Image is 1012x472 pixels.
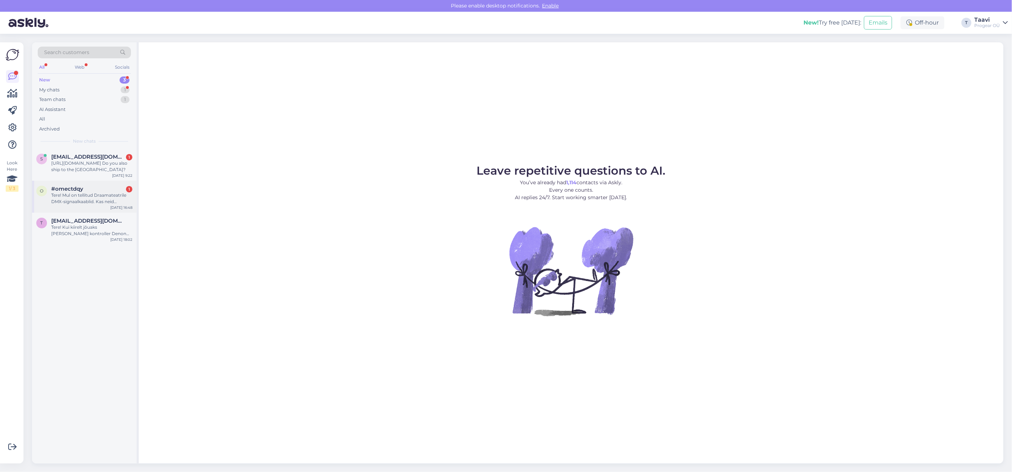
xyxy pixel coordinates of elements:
[864,16,892,30] button: Emails
[121,86,130,94] div: 1
[40,188,43,193] span: o
[74,63,86,72] div: Web
[974,17,1008,28] a: TaaviProgear OÜ
[51,224,132,237] div: Tere! Kui kiirelt jõuaks [PERSON_NAME] kontroller Denon SC LIVE 4?
[39,96,65,103] div: Team chats
[112,173,132,178] div: [DATE] 9:22
[126,186,132,192] div: 1
[803,19,819,26] b: New!
[110,237,132,242] div: [DATE] 18:02
[51,218,125,224] span: thomashallik@gmail.com
[38,63,46,72] div: All
[901,16,944,29] div: Off-hour
[803,18,861,27] div: Try free [DATE]:
[39,126,60,133] div: Archived
[39,76,50,84] div: New
[51,186,83,192] span: #omectdqy
[44,49,89,56] span: Search customers
[39,106,65,113] div: AI Assistant
[477,179,666,201] p: You’ve already had contacts via Askly. Every one counts. AI replies 24/7. Start working smarter [...
[41,156,43,161] span: S
[477,164,666,177] span: Leave repetitive questions to AI.
[114,63,131,72] div: Socials
[110,205,132,210] div: [DATE] 16:48
[51,160,132,173] div: [URL][DOMAIN_NAME] Do you also ship to the [GEOGRAPHIC_DATA]?
[39,86,59,94] div: My chats
[6,160,19,192] div: Look Here
[51,192,132,205] div: Tere! Mul on tellitud Draamateatrile DMX-signaalkaablid. Kas neid õnnestuks ka homme (laupäeva) h...
[120,76,130,84] div: 3
[126,154,132,160] div: 1
[566,179,576,186] b: 1,114
[73,138,96,144] span: New chats
[121,96,130,103] div: 1
[39,116,45,123] div: All
[507,207,635,335] img: No Chat active
[6,185,19,192] div: 1 / 3
[974,17,1000,23] div: Taavi
[51,154,125,160] span: Soirexen@gmail.com
[974,23,1000,28] div: Progear OÜ
[41,220,43,226] span: t
[540,2,561,9] span: Enable
[961,18,971,28] div: T
[6,48,19,62] img: Askly Logo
